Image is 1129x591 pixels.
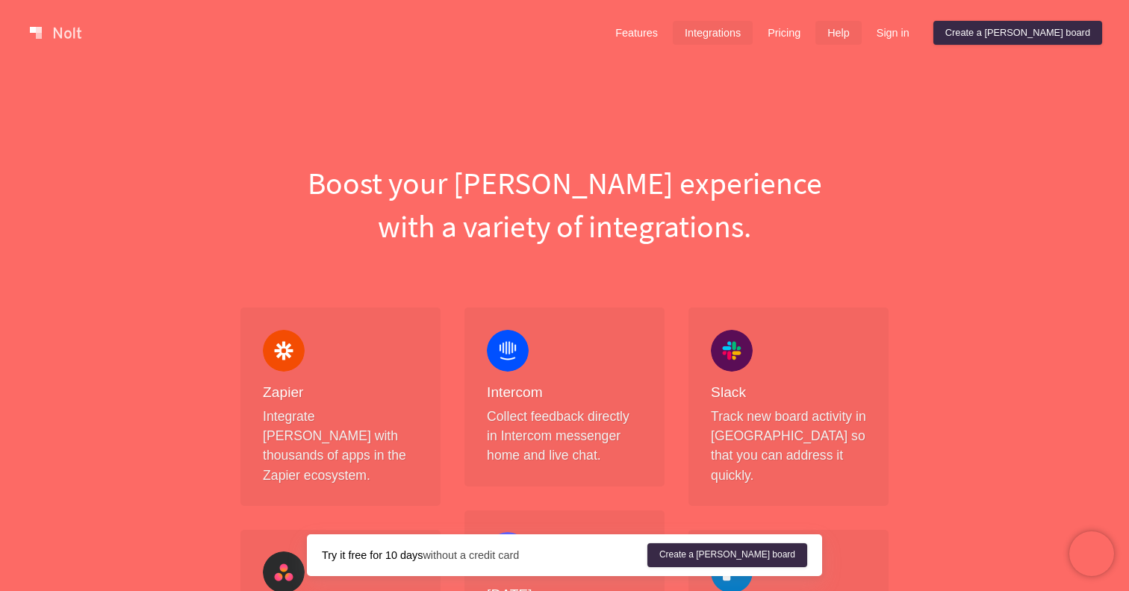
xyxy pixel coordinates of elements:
a: Pricing [756,21,812,45]
a: Help [815,21,862,45]
iframe: Chatra live chat [1069,531,1114,576]
p: Track new board activity in [GEOGRAPHIC_DATA] so that you can address it quickly. [711,407,866,486]
h4: Slack [711,384,866,402]
h1: Boost your [PERSON_NAME] experience with a variety of integrations. [228,161,901,248]
a: Sign in [865,21,921,45]
p: Integrate [PERSON_NAME] with thousands of apps in the Zapier ecosystem. [263,407,418,486]
strong: Try it free for 10 days [322,549,423,561]
p: Collect feedback directly in Intercom messenger home and live chat. [487,407,642,466]
h4: Zapier [263,384,418,402]
a: Integrations [673,21,753,45]
a: Create a [PERSON_NAME] board [647,543,807,567]
h4: Intercom [487,384,642,402]
a: Features [603,21,670,45]
a: Create a [PERSON_NAME] board [933,21,1102,45]
div: without a credit card [322,548,647,563]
